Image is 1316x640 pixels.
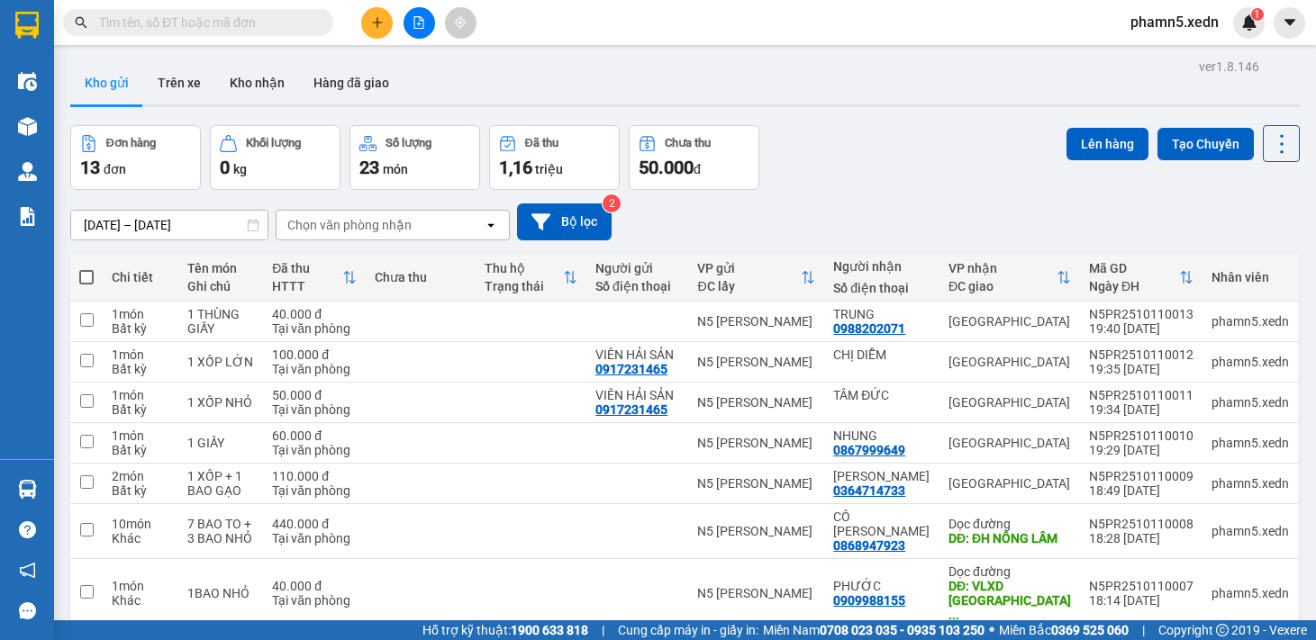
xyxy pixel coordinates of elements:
strong: 0708 023 035 - 0935 103 250 [820,623,985,637]
button: Lên hàng [1066,128,1148,160]
sup: 1 [1251,8,1264,21]
div: 1 GIẤY [187,436,255,450]
div: KIM NHO [833,469,930,483]
div: NHUNG [833,428,930,443]
div: Bất kỳ [112,362,169,376]
div: Đơn hàng [106,137,156,149]
strong: 0369 525 060 [1051,623,1129,637]
div: Số lượng [386,137,431,149]
span: plus [371,16,384,29]
div: 18:49 [DATE] [1089,483,1193,498]
div: DĐ: ĐH NÔNG LÂM [948,531,1071,545]
button: Số lượng23món [349,125,480,190]
span: triệu [535,162,563,176]
div: Bất kỳ [112,483,169,498]
div: DĐ: VLXD NHẬT NAM SƠN BÌNH KHÁNH SƠN [948,579,1071,622]
div: CHỊ DIỄM [833,347,930,362]
div: 1 XỐP + 1 BAO GẠO [187,469,255,498]
div: N5PR2510110010 [1089,428,1193,443]
div: Tại văn phòng [272,321,356,336]
div: N5PR2510110013 [1089,307,1193,321]
button: Đơn hàng13đơn [70,125,201,190]
div: [GEOGRAPHIC_DATA] [948,436,1071,450]
div: 0909988155 [833,593,905,608]
div: HTTT [272,279,341,293]
th: Toggle SortBy [263,254,365,302]
button: Tạo Chuyến [1157,128,1254,160]
div: Tại văn phòng [272,443,356,457]
th: Toggle SortBy [476,254,586,302]
div: Chưa thu [665,137,711,149]
div: 0917231465 [595,402,667,417]
div: 100.000 đ [272,347,356,362]
div: Ngày ĐH [1089,279,1179,293]
div: Tại văn phòng [272,593,356,608]
div: Khác [112,593,169,608]
div: Người nhận [833,259,930,274]
div: Số điện thoại [833,281,930,295]
span: file-add [413,16,425,29]
div: Chọn văn phòng nhận [287,216,412,234]
div: Mã GD [1089,261,1179,275]
img: solution-icon [18,207,37,226]
div: phamn5.xedn [1212,436,1289,450]
div: 19:40 [DATE] [1089,321,1193,336]
div: N5 [PERSON_NAME] [697,355,815,369]
div: N5 [PERSON_NAME] [697,524,815,538]
img: warehouse-icon [18,162,37,181]
div: N5 [PERSON_NAME] [697,395,815,410]
img: warehouse-icon [18,480,37,499]
div: 1 XỐP NHỎ [187,395,255,410]
div: Ghi chú [187,279,255,293]
span: search [75,16,87,29]
span: đ [694,162,701,176]
span: | [1142,620,1145,640]
div: 110.000 đ [272,469,356,483]
button: Bộ lọc [517,203,612,240]
div: 40.000 đ [272,579,356,593]
div: 19:35 [DATE] [1089,362,1193,376]
div: phamn5.xedn [1212,476,1289,491]
div: 18:14 [DATE] [1089,593,1193,608]
input: Select a date range. [71,211,268,239]
div: phamn5.xedn [1212,314,1289,329]
div: ĐC giao [948,279,1057,293]
div: 0988202071 [833,321,905,336]
img: icon-new-feature [1241,14,1257,31]
div: N5 [PERSON_NAME] [697,476,815,491]
div: N5PR2510110011 [1089,388,1193,402]
div: Thu hộ [485,261,563,275]
img: warehouse-icon [18,72,37,91]
span: caret-down [1282,14,1298,31]
div: 1BAO NHỎ [187,586,255,600]
div: Chưa thu [375,270,467,284]
div: 1 món [112,428,169,443]
div: Bất kỳ [112,443,169,457]
div: 10 món [112,517,169,531]
div: N5 [PERSON_NAME] [697,586,815,600]
div: 1 THÙNG GIẤY [187,307,255,336]
button: Hàng đã giao [299,61,404,104]
button: caret-down [1274,7,1305,39]
div: phamn5.xedn [1212,395,1289,410]
div: VP gửi [697,261,801,275]
span: 13 [80,157,100,178]
div: 0868947923 [833,538,905,553]
span: 0 [220,157,230,178]
div: 0867999649 [833,443,905,457]
div: Đã thu [525,137,558,149]
div: Tại văn phòng [272,402,356,417]
div: 0364714733 [833,483,905,498]
button: file-add [404,7,435,39]
div: 19:29 [DATE] [1089,443,1193,457]
span: message [19,602,36,619]
div: phamn5.xedn [1212,355,1289,369]
div: Số điện thoại [595,279,679,293]
button: Đã thu1,16 triệu [489,125,620,190]
span: Hỗ trợ kỹ thuật: [422,620,588,640]
img: logo-vxr [15,12,39,39]
div: VIÊN HẢI SẢN [595,347,679,362]
div: 40.000 đ [272,307,356,321]
div: Nhân viên [1212,270,1289,284]
span: kg [233,162,247,176]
